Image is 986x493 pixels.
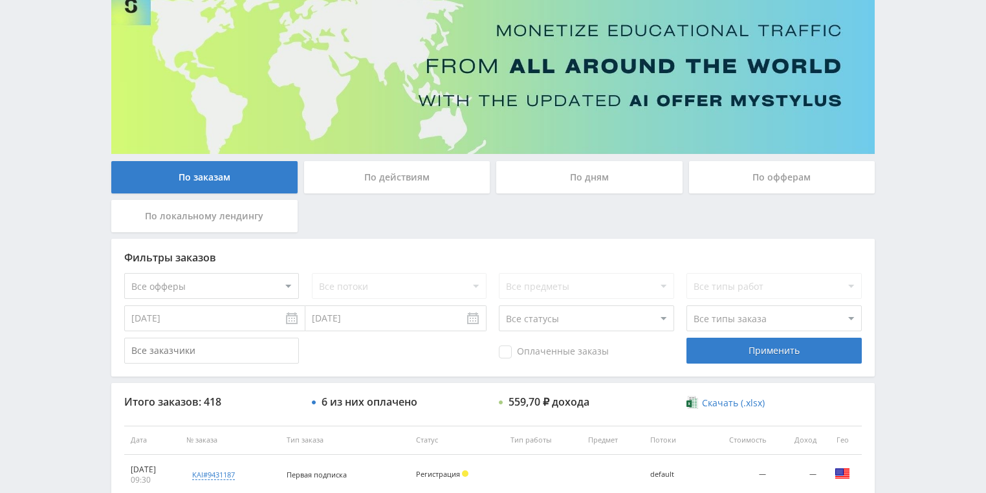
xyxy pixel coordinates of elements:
[686,397,764,410] a: Скачать (.xlsx)
[689,161,875,193] div: По офферам
[499,345,609,358] span: Оплаченные заказы
[180,426,280,455] th: № заказа
[304,161,490,193] div: По действиям
[686,338,861,364] div: Применить
[416,469,460,479] span: Регистрация
[124,396,299,408] div: Итого заказов: 418
[124,426,180,455] th: Дата
[582,426,644,455] th: Предмет
[686,396,697,409] img: xlsx
[322,396,417,408] div: 6 из них оплачено
[124,252,862,263] div: Фильтры заказов
[835,466,850,481] img: usa.png
[644,426,700,455] th: Потоки
[702,398,765,408] span: Скачать (.xlsx)
[700,426,772,455] th: Стоимость
[410,426,504,455] th: Статус
[192,470,235,480] div: kai#9431187
[124,338,299,364] input: Все заказчики
[287,470,347,479] span: Первая подписка
[131,475,173,485] div: 09:30
[111,200,298,232] div: По локальному лендингу
[111,161,298,193] div: По заказам
[772,426,823,455] th: Доход
[462,470,468,477] span: Холд
[823,426,862,455] th: Гео
[496,161,683,193] div: По дням
[280,426,410,455] th: Тип заказа
[504,426,582,455] th: Тип работы
[650,470,694,479] div: default
[509,396,589,408] div: 559,70 ₽ дохода
[131,465,173,475] div: [DATE]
